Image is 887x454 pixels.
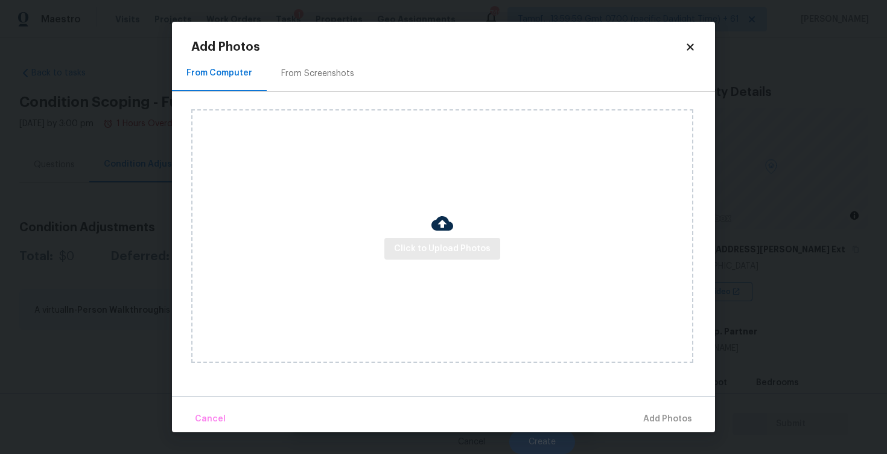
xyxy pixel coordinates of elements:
[431,213,453,234] img: Cloud Upload Icon
[281,68,354,80] div: From Screenshots
[195,412,226,427] span: Cancel
[384,238,500,260] button: Click to Upload Photos
[186,67,252,79] div: From Computer
[394,241,491,257] span: Click to Upload Photos
[191,41,685,53] h2: Add Photos
[190,406,230,432] button: Cancel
